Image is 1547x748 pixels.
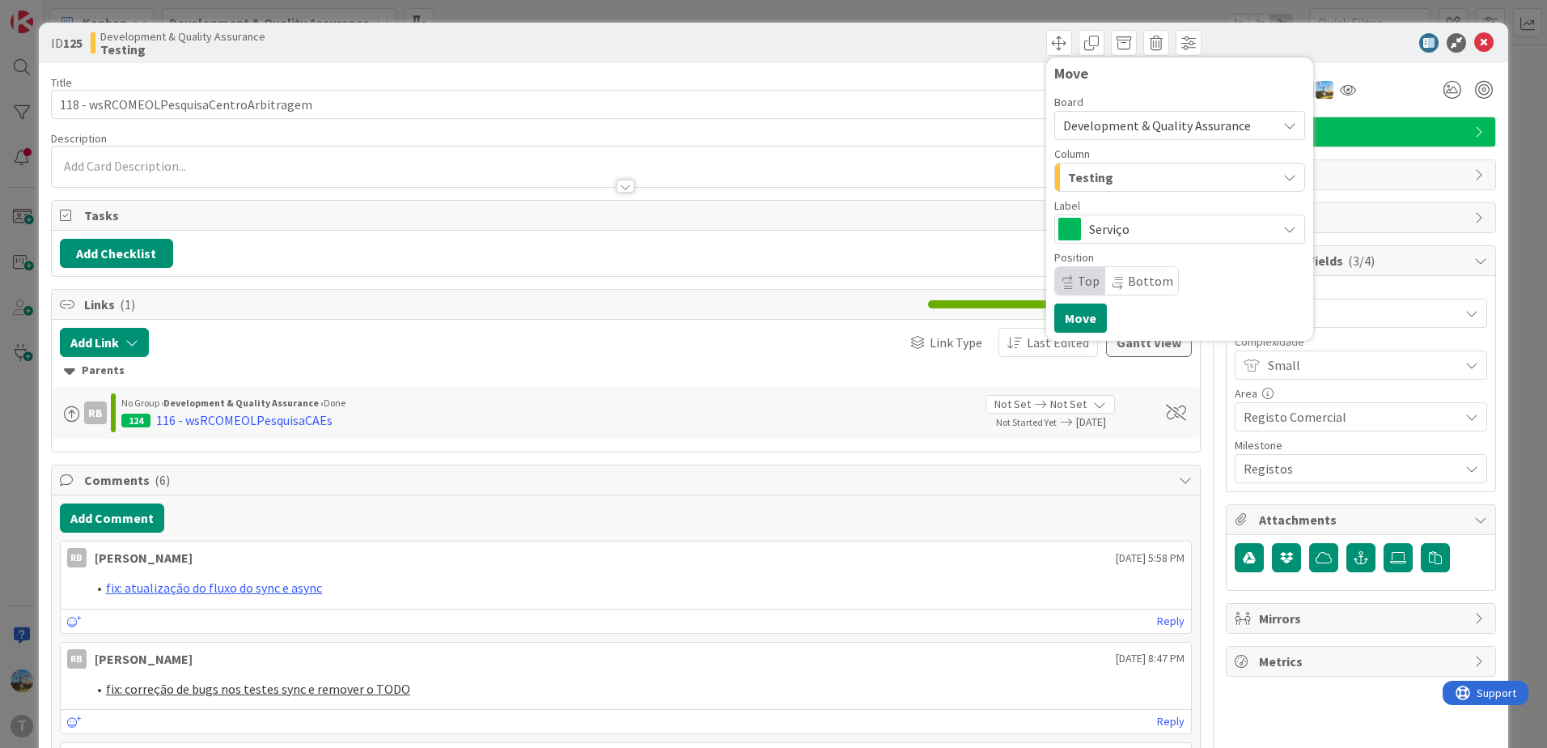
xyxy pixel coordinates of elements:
[63,35,83,51] b: 125
[998,328,1098,357] button: Last Edited
[1244,302,1451,325] span: Not Set
[1076,414,1147,431] span: [DATE]
[95,649,193,669] div: [PERSON_NAME]
[1050,396,1087,413] span: Not Set
[100,30,265,43] span: Development & Quality Assurance
[1259,208,1466,227] span: Block
[106,580,322,596] a: fix: atualização do fluxo do sync e async
[1068,167,1113,188] span: Testing
[1259,609,1466,628] span: Mirrors
[930,333,982,352] span: Link Type
[1054,304,1107,333] button: Move
[996,416,1057,428] span: Not Started Yet
[1106,328,1192,357] button: Gantt View
[155,472,170,488] span: ( 6 )
[120,296,135,312] span: ( 1 )
[1259,510,1466,529] span: Attachments
[1116,650,1185,667] span: [DATE] 8:47 PM
[1054,148,1090,159] span: Column
[1157,712,1185,732] a: Reply
[1054,252,1094,263] span: Position
[60,239,173,268] button: Add Checklist
[163,397,324,409] b: Development & Quality Assurance ›
[1244,406,1451,428] span: Registo Comercial
[106,681,410,697] a: fix: correção de bugs nos testes sync e remover o TODO
[1259,652,1466,671] span: Metrics
[324,397,345,409] span: Done
[84,295,920,314] span: Links
[1235,440,1487,451] div: Milestone
[1348,253,1375,269] span: ( 3/4 )
[84,470,1171,490] span: Comments
[994,396,1031,413] span: Not Set
[1157,611,1185,631] a: Reply
[1116,550,1185,567] span: [DATE] 5:58 PM
[51,75,72,90] label: Title
[1128,273,1173,289] span: Bottom
[1078,273,1100,289] span: Top
[67,649,87,669] div: RB
[1089,218,1269,240] span: Serviço
[51,33,83,53] span: ID
[51,131,107,146] span: Description
[1235,388,1487,399] div: Area
[84,206,1171,225] span: Tasks
[1054,163,1305,192] button: Testing
[34,2,74,22] span: Support
[1244,457,1451,480] span: Registos
[64,362,1188,380] div: Parents
[60,328,149,357] button: Add Link
[60,504,164,533] button: Add Comment
[1268,354,1451,376] span: Small
[121,414,150,427] div: 124
[121,397,163,409] span: No Group ›
[1235,284,1487,295] div: Priority
[84,402,107,424] div: RB
[1054,66,1305,82] div: Move
[1054,96,1083,108] span: Board
[1316,81,1333,99] img: DG
[1063,117,1251,134] span: Development & Quality Assurance
[1027,333,1089,352] span: Last Edited
[51,90,1201,119] input: type card name here...
[1235,336,1487,347] div: Complexidade
[1054,200,1080,211] span: Label
[100,43,265,56] b: Testing
[1259,122,1466,142] span: Serviço
[1259,165,1466,185] span: Dates
[95,548,193,567] div: [PERSON_NAME]
[67,548,87,567] div: RB
[156,410,333,430] div: 116 - wsRCOMEOLPesquisaCAEs
[1259,251,1466,270] span: Custom Fields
